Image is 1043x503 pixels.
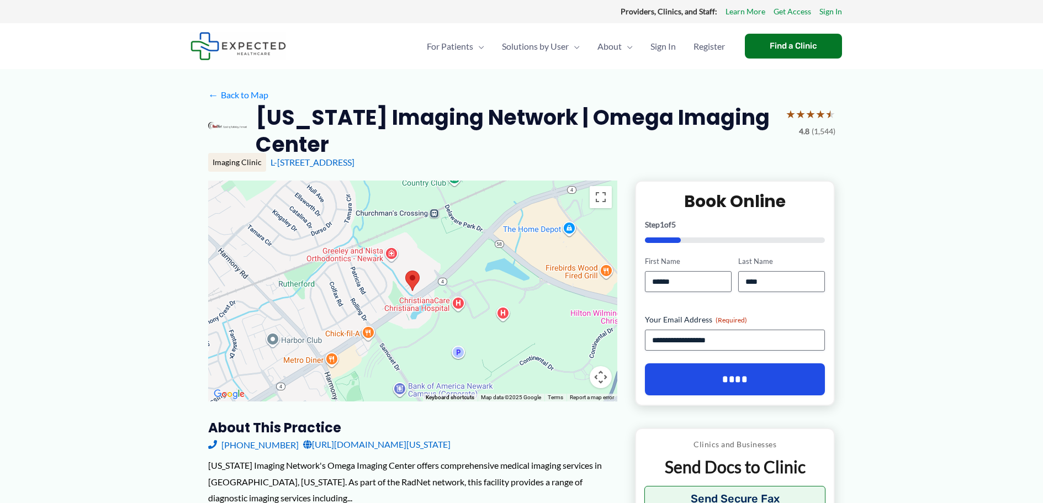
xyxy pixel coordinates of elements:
span: ★ [825,104,835,124]
label: Last Name [738,256,825,267]
a: AboutMenu Toggle [589,27,642,66]
a: Register [685,27,734,66]
span: 4.8 [799,124,809,139]
a: Solutions by UserMenu Toggle [493,27,589,66]
span: 1 [660,220,664,229]
span: Menu Toggle [569,27,580,66]
span: ← [208,89,219,100]
span: ★ [806,104,816,124]
button: Toggle fullscreen view [590,186,612,208]
img: Expected Healthcare Logo - side, dark font, small [190,32,286,60]
label: First Name [645,256,732,267]
a: Report a map error [570,394,614,400]
span: ★ [786,104,796,124]
a: Learn More [726,4,765,19]
a: ←Back to Map [208,87,268,103]
span: ★ [796,104,806,124]
h2: [US_STATE] Imaging Network | Omega Imaging Center [256,104,777,158]
button: Keyboard shortcuts [426,394,474,401]
a: Sign In [819,4,842,19]
strong: Providers, Clinics, and Staff: [621,7,717,16]
span: (1,544) [812,124,835,139]
a: Get Access [774,4,811,19]
span: Sign In [650,27,676,66]
p: Send Docs to Clinic [644,456,826,478]
a: Find a Clinic [745,34,842,59]
a: Sign In [642,27,685,66]
h3: About this practice [208,419,617,436]
p: Clinics and Businesses [644,437,826,452]
a: [URL][DOMAIN_NAME][US_STATE] [303,436,451,453]
a: [PHONE_NUMBER] [208,436,299,453]
h2: Book Online [645,190,825,212]
span: 5 [671,220,676,229]
span: Menu Toggle [622,27,633,66]
a: L-[STREET_ADDRESS] [271,157,354,167]
nav: Primary Site Navigation [418,27,734,66]
a: For PatientsMenu Toggle [418,27,493,66]
label: Your Email Address [645,314,825,325]
p: Step of [645,221,825,229]
span: Register [693,27,725,66]
a: Terms [548,394,563,400]
span: (Required) [716,316,747,324]
span: Solutions by User [502,27,569,66]
span: About [597,27,622,66]
img: Google [211,387,247,401]
div: Imaging Clinic [208,153,266,172]
span: For Patients [427,27,473,66]
span: Menu Toggle [473,27,484,66]
button: Map camera controls [590,366,612,388]
span: ★ [816,104,825,124]
a: Open this area in Google Maps (opens a new window) [211,387,247,401]
span: Map data ©2025 Google [481,394,541,400]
